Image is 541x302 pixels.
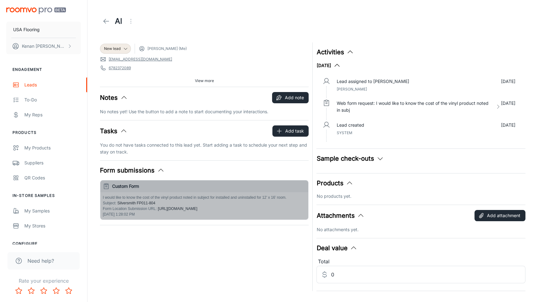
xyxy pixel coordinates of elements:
[316,47,354,57] button: Activities
[316,178,353,188] button: Products
[336,130,352,135] span: System
[316,226,525,233] p: No attachments yet.
[100,108,309,115] p: No notes yet! Use the button to add a note to start documenting your interactions.
[6,7,66,14] img: Roomvo PRO Beta
[112,183,306,190] h6: Custom Form
[316,62,341,69] button: [DATE]
[157,207,197,211] span: [URL][DOMAIN_NAME]
[336,87,367,91] span: [PERSON_NAME]
[109,65,131,71] a: 6782372089
[27,257,54,265] span: Need help?
[100,142,309,155] p: You do not have tasks connected to this lead yet. Start adding a task to schedule your next step ...
[24,174,81,181] div: QR Codes
[272,92,309,103] button: Add note
[103,195,306,200] p: I would like to know the cost of the vinyl product noted in subject for installed and uninstalled...
[103,212,135,217] span: [DATE] 1:28:02 PM
[116,201,155,205] span: Silversmith FP011-804
[104,46,121,51] span: New lead
[50,285,62,297] button: Rate 4 star
[24,159,81,166] div: Suppliers
[24,111,81,118] div: My Reps
[100,166,165,175] button: Form submissions
[147,46,187,51] span: [PERSON_NAME] (Me)
[12,285,25,297] button: Rate 1 star
[100,93,128,102] button: Notes
[336,122,364,129] p: Lead created
[24,207,81,214] div: My Samples
[13,26,40,33] p: USA Flooring
[192,76,216,85] button: View more
[501,78,515,85] p: [DATE]
[501,100,515,114] p: [DATE]
[316,258,525,266] div: Total
[316,243,357,253] button: Deal value
[474,210,525,221] button: Add attachment
[331,266,525,283] input: Estimated deal value
[272,125,309,137] button: Add task
[125,15,137,27] button: Open menu
[195,78,214,84] span: View more
[336,78,409,85] p: Lead assigned to [PERSON_NAME]
[24,144,81,151] div: My Products
[109,56,172,62] a: [EMAIL_ADDRESS][DOMAIN_NAME]
[100,126,127,136] button: Tasks
[24,222,81,229] div: My Stores
[103,201,116,205] span: Subject :
[115,16,122,27] h1: Al
[5,277,82,285] p: Rate your experience
[316,211,365,220] button: Attachments
[316,154,384,163] button: Sample check-outs
[501,122,515,129] p: [DATE]
[25,285,37,297] button: Rate 2 star
[316,193,525,200] p: No products yet.
[37,285,50,297] button: Rate 3 star
[6,22,81,38] button: USA Flooring
[24,96,81,103] div: To-do
[336,100,493,114] p: Web form request: I would like to know the cost of the vinyl product noted in subj
[6,38,81,54] button: Kenan [PERSON_NAME]
[22,43,66,50] p: Kenan [PERSON_NAME]
[100,44,131,54] div: New lead
[103,207,157,211] span: Form Location Submission URL :
[100,180,308,220] button: Custom FormI would like to know the cost of the vinyl product noted in subject for installed and ...
[24,81,81,88] div: Leads
[62,285,75,297] button: Rate 5 star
